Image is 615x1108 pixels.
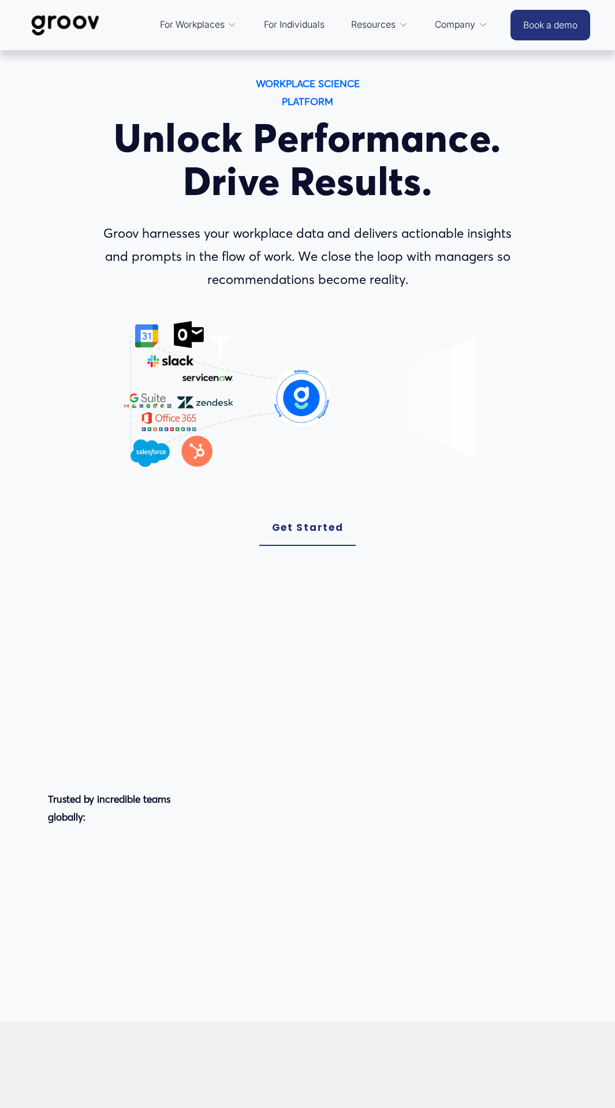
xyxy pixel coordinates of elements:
[96,117,519,203] h1: Unlock Performance. Drive Results.
[351,17,396,33] span: Resources
[345,11,413,39] a: folder dropdown
[429,11,493,39] a: folder dropdown
[256,77,363,107] strong: WORKPLACE SCIENCE PLATFORM
[160,17,225,33] span: For Workplaces
[154,11,243,39] a: folder dropdown
[258,11,330,39] a: For Individuals
[510,10,590,40] a: Book a demo
[48,793,173,823] strong: Trusted by incredible teams globally:
[435,17,475,33] span: Company
[96,222,519,291] p: Groov harnesses your workplace data and delivers actionable insights and prompts in the flow of w...
[25,6,106,44] img: Groov | Workplace Science Platform | Unlock Performance | Drive Results
[259,510,356,546] a: Get Started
